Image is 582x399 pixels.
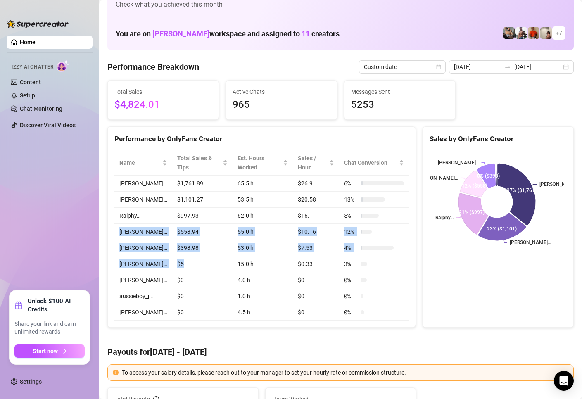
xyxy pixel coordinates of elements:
[114,304,172,321] td: [PERSON_NAME]…
[20,92,35,99] a: Setup
[233,256,293,272] td: 15.0 h
[293,224,339,240] td: $10.16
[528,27,539,39] img: Justin
[293,208,339,224] td: $16.1
[515,27,527,39] img: JUSTIN
[344,179,357,188] span: 6 %
[172,224,233,240] td: $558.94
[293,288,339,304] td: $0
[293,272,339,288] td: $0
[33,348,58,354] span: Start now
[122,368,568,377] div: To access your salary details, please reach out to your manager to set your hourly rate or commis...
[172,208,233,224] td: $997.93
[344,259,357,268] span: 3 %
[293,240,339,256] td: $7.53
[114,192,172,208] td: [PERSON_NAME]…
[344,227,357,236] span: 12 %
[438,160,479,166] text: [PERSON_NAME]…
[172,304,233,321] td: $0
[172,240,233,256] td: $398.98
[172,272,233,288] td: $0
[114,208,172,224] td: Ralphy…
[430,133,567,145] div: Sales by OnlyFans Creator
[302,29,310,38] span: 11
[364,61,441,73] span: Custom date
[12,63,53,71] span: Izzy AI Chatter
[57,60,69,72] img: AI Chatter
[7,20,69,28] img: logo-BBDzfeDw.svg
[238,154,282,172] div: Est. Hours Worked
[114,272,172,288] td: [PERSON_NAME]…
[233,272,293,288] td: 4.0 h
[298,154,328,172] span: Sales / Hour
[344,195,357,204] span: 13 %
[344,292,357,301] span: 0 %
[233,87,330,96] span: Active Chats
[107,346,574,358] h4: Payouts for [DATE] - [DATE]
[293,150,339,176] th: Sales / Hour
[114,97,212,113] span: $4,824.01
[172,256,233,272] td: $5
[514,62,561,71] input: End date
[233,176,293,192] td: 65.5 h
[114,87,212,96] span: Total Sales
[61,348,67,354] span: arrow-right
[344,243,357,252] span: 4 %
[233,224,293,240] td: 55.0 h
[293,192,339,208] td: $20.58
[344,308,357,317] span: 0 %
[20,378,42,385] a: Settings
[417,175,458,181] text: [PERSON_NAME]…
[113,370,119,375] span: exclamation-circle
[20,122,76,128] a: Discover Viral Videos
[436,64,441,69] span: calendar
[114,256,172,272] td: [PERSON_NAME]…
[344,211,357,220] span: 8 %
[510,240,551,246] text: [PERSON_NAME]…
[114,288,172,304] td: aussieboy_j…
[20,39,36,45] a: Home
[540,181,581,187] text: [PERSON_NAME]…
[107,61,199,73] h4: Performance Breakdown
[556,28,562,38] span: + 7
[233,192,293,208] td: 53.5 h
[504,64,511,70] span: to
[114,150,172,176] th: Name
[293,304,339,321] td: $0
[14,320,85,336] span: Share your link and earn unlimited rewards
[114,224,172,240] td: [PERSON_NAME]…
[351,87,449,96] span: Messages Sent
[351,97,449,113] span: 5253
[233,240,293,256] td: 53.0 h
[172,150,233,176] th: Total Sales & Tips
[293,176,339,192] td: $26.9
[233,97,330,113] span: 965
[14,344,85,358] button: Start nowarrow-right
[344,158,397,167] span: Chat Conversion
[119,158,161,167] span: Name
[503,27,515,39] img: George
[233,304,293,321] td: 4.5 h
[554,371,574,391] div: Open Intercom Messenger
[20,79,41,85] a: Content
[172,192,233,208] td: $1,101.27
[114,176,172,192] td: [PERSON_NAME]…
[116,29,340,38] h1: You are on workspace and assigned to creators
[435,215,454,221] text: Ralphy…
[114,133,409,145] div: Performance by OnlyFans Creator
[28,297,85,313] strong: Unlock $100 AI Credits
[152,29,209,38] span: [PERSON_NAME]
[233,208,293,224] td: 62.0 h
[14,301,23,309] span: gift
[233,288,293,304] td: 1.0 h
[172,176,233,192] td: $1,761.89
[177,154,221,172] span: Total Sales & Tips
[293,256,339,272] td: $0.33
[344,275,357,285] span: 0 %
[504,64,511,70] span: swap-right
[454,62,501,71] input: Start date
[172,288,233,304] td: $0
[540,27,552,39] img: Ralphy
[114,240,172,256] td: [PERSON_NAME]…
[339,150,409,176] th: Chat Conversion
